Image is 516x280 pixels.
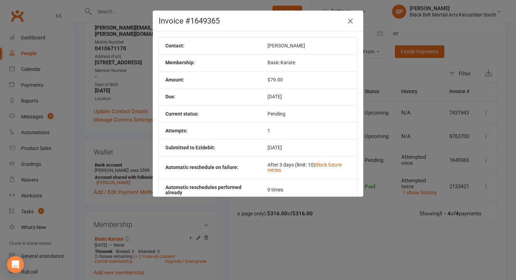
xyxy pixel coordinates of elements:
h4: Invoice #1649365 [159,17,357,25]
td: [DATE] [261,88,357,105]
b: Contact: [165,43,184,48]
td: 0 times [261,179,357,201]
b: Amount: [165,77,184,83]
b: Attempts: [165,128,187,134]
td: $79.00 [261,71,357,88]
td: 1 [261,122,357,139]
td: Basic Karate [261,54,357,71]
div: Open Intercom Messenger [7,256,24,273]
td: [PERSON_NAME] [261,37,357,54]
b: Due: [165,94,176,99]
td: Pending [261,105,357,122]
td: After 3 days (limit: 10) [261,156,357,179]
b: Membership: [165,60,195,65]
a: Block future retries [267,162,342,173]
b: Automatic reschedule on failure: [165,164,238,170]
b: Submitted to Ezidebit: [165,145,215,150]
td: [DATE] [261,139,357,156]
button: Close [345,15,356,27]
b: Automatic reschedules performed already [165,184,242,195]
b: Current status: [165,111,199,117]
